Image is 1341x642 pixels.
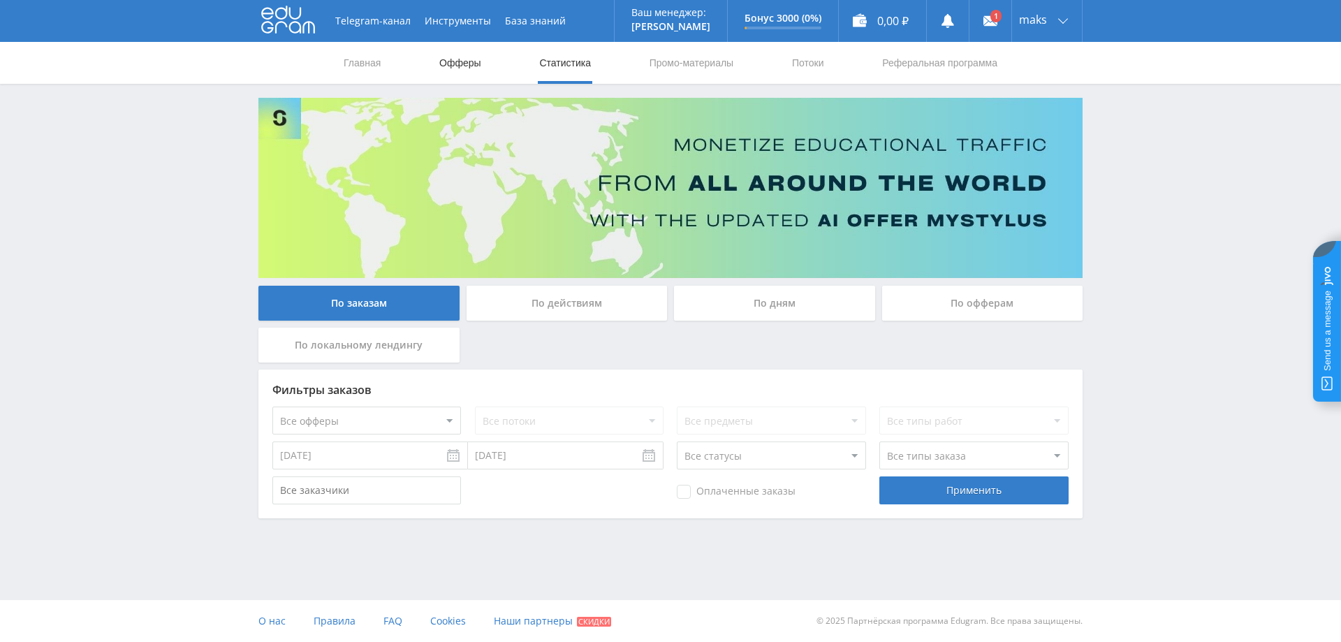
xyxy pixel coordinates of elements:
a: Наши партнеры Скидки [494,600,611,642]
a: Статистика [538,42,592,84]
span: О нас [258,614,286,627]
span: Скидки [577,617,611,627]
input: Все заказчики [272,476,461,504]
div: По офферам [882,286,1083,321]
div: По дням [674,286,875,321]
div: По локальному лендингу [258,328,460,363]
a: О нас [258,600,286,642]
a: FAQ [383,600,402,642]
span: Наши партнеры [494,614,573,627]
p: Ваш менеджер: [631,7,710,18]
a: Реферальная программа [881,42,999,84]
span: Оплаченные заказы [677,485,796,499]
img: Banner [258,98,1083,278]
div: © 2025 Партнёрская программа Edugram. Все права защищены. [677,600,1083,642]
p: Бонус 3000 (0%) [745,13,821,24]
a: Главная [342,42,382,84]
span: Правила [314,614,356,627]
div: Применить [879,476,1068,504]
div: Фильтры заказов [272,384,1069,396]
span: maks [1019,14,1047,25]
a: Промо-материалы [648,42,735,84]
span: Cookies [430,614,466,627]
div: По действиям [467,286,668,321]
a: Cookies [430,600,466,642]
div: По заказам [258,286,460,321]
a: Потоки [791,42,826,84]
span: FAQ [383,614,402,627]
p: [PERSON_NAME] [631,21,710,32]
a: Правила [314,600,356,642]
a: Офферы [438,42,483,84]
